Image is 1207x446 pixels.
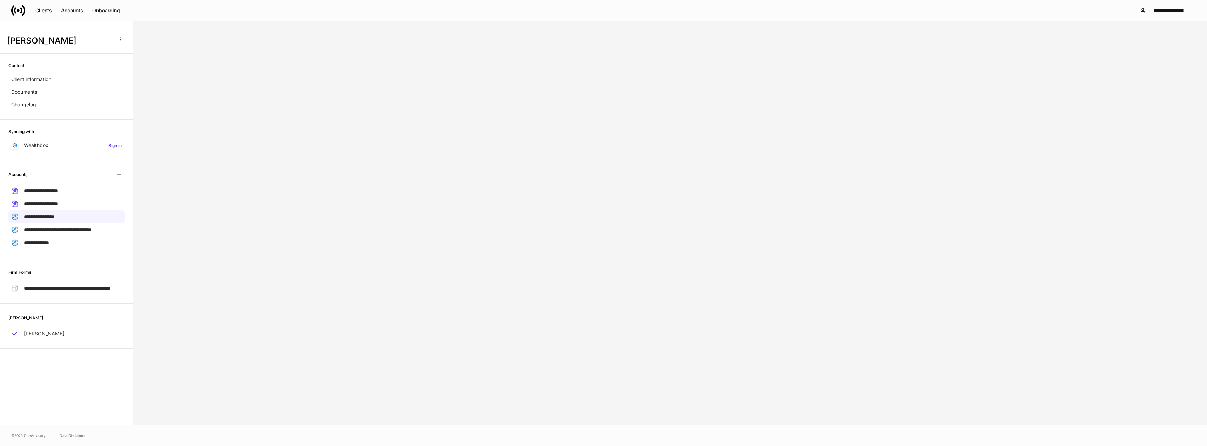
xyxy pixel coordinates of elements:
h6: Firm Forms [8,269,31,275]
span: © 2025 OneAdvisory [11,433,46,438]
p: Documents [11,88,37,95]
a: [PERSON_NAME] [8,327,125,340]
a: Data Disclaimer [60,433,86,438]
a: Client information [8,73,125,86]
button: Clients [31,5,56,16]
div: Clients [35,7,52,14]
p: Wealthbox [24,142,48,149]
h3: [PERSON_NAME] [7,35,112,46]
h6: Syncing with [8,128,34,135]
h6: Content [8,62,24,69]
h6: Sign in [108,142,122,149]
button: Onboarding [88,5,125,16]
div: Onboarding [92,7,120,14]
p: Changelog [11,101,36,108]
h6: [PERSON_NAME] [8,314,43,321]
a: WealthboxSign in [8,139,125,152]
a: Documents [8,86,125,98]
p: [PERSON_NAME] [24,330,64,337]
h6: Accounts [8,171,27,178]
div: Accounts [61,7,83,14]
p: Client information [11,76,51,83]
a: Changelog [8,98,125,111]
button: Accounts [56,5,88,16]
